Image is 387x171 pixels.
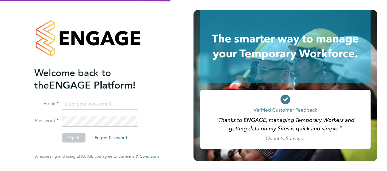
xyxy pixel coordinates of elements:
input: Enter your work email... [62,99,138,110]
span: Welcome back to the [34,67,111,91]
span: By accessing and using ENGAGE you agree to our [34,154,159,159]
label: Password [34,118,59,124]
button: Forgot Password [90,133,132,142]
button: Sign In [62,133,85,142]
label: Email [34,101,59,107]
a: Terms & Conditions [124,154,159,159]
h2: ENGAGE Platform! [34,67,153,92]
